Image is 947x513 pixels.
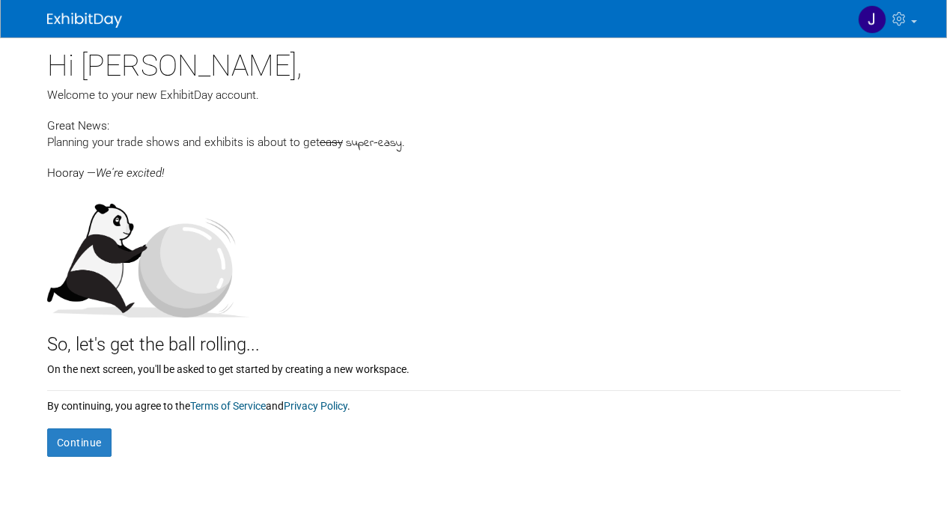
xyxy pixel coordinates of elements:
[47,13,122,28] img: ExhibitDay
[47,117,901,134] div: Great News:
[47,87,901,103] div: Welcome to your new ExhibitDay account.
[47,318,901,358] div: So, let's get the ball rolling...
[284,400,347,412] a: Privacy Policy
[320,136,343,149] span: easy
[47,189,249,318] img: Let's get the ball rolling
[858,5,886,34] img: julia son
[47,134,901,152] div: Planning your trade shows and exhibits is about to get .
[346,135,402,152] span: super-easy
[47,358,901,377] div: On the next screen, you'll be asked to get started by creating a new workspace.
[190,400,266,412] a: Terms of Service
[47,391,901,413] div: By continuing, you agree to the and .
[47,37,901,87] div: Hi [PERSON_NAME],
[47,428,112,457] button: Continue
[47,152,901,181] div: Hooray —
[96,166,164,180] span: We're excited!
